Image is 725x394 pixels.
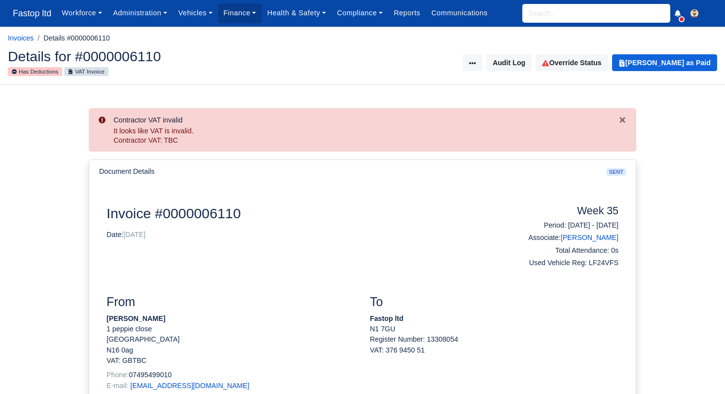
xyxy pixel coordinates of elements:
[370,295,618,310] h3: To
[426,3,493,23] a: Communications
[8,3,56,23] span: Fastop ltd
[64,67,108,76] small: VAT Invoice
[388,3,426,23] a: Reports
[522,4,670,23] input: Search...
[612,54,717,71] button: [PERSON_NAME] as Paid
[113,116,618,124] h6: Contractor VAT invalid
[108,3,173,23] a: Administration
[107,370,355,380] p: 07495499010
[173,3,218,23] a: Vehicles
[56,3,108,23] a: Workforce
[502,205,618,218] h4: Week 35
[8,67,62,76] small: Has Deductions
[331,3,388,23] a: Compliance
[262,3,332,23] a: Health & Safety
[502,259,618,267] h6: Used Vehicle Reg: LF24VFS
[362,334,626,355] div: Register Number: 13308054
[107,205,487,222] h2: Invoice #0000006110
[107,295,355,310] h3: From
[130,382,249,390] a: [EMAIL_ADDRESS][DOMAIN_NAME]
[107,230,487,240] p: Date:
[370,315,403,322] strong: Fastop ltd
[8,49,355,63] h2: Details for #0000006110
[113,126,618,146] div: It looks like VAT is invalid. Contractor VAT: TBC
[607,168,626,176] span: sent
[107,315,165,322] strong: [PERSON_NAME]
[107,324,355,334] p: 1 peppie close
[99,167,154,176] h6: Document Details
[370,345,618,355] div: VAT: 376 9450 51
[34,33,110,44] li: Details #0000006110
[123,231,145,238] span: [DATE]
[536,54,608,71] a: Override Status
[218,3,262,23] a: Finance
[502,221,618,230] h6: Period: [DATE] - [DATE]
[370,324,618,334] p: N1 7GU
[107,382,128,390] span: E-mail:
[618,114,626,124] button: Close
[107,334,355,345] p: [GEOGRAPHIC_DATA]
[107,371,129,379] span: Phone:
[486,54,532,71] button: Audit Log
[502,234,618,242] h6: Associate:
[8,34,34,42] a: Invoices
[502,246,618,255] h6: Total Attendance: 0s
[561,234,618,241] a: [PERSON_NAME]
[107,355,355,366] p: VAT: GBTBC
[107,345,355,355] p: N16 0ag
[8,4,56,23] a: Fastop ltd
